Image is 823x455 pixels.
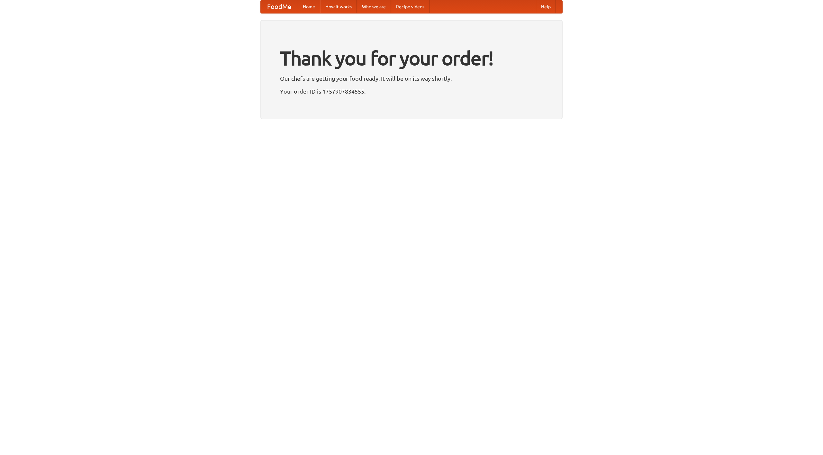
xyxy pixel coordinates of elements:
a: Recipe videos [391,0,430,13]
a: Help [536,0,556,13]
a: Who we are [357,0,391,13]
p: Our chefs are getting your food ready. It will be on its way shortly. [280,74,543,83]
h1: Thank you for your order! [280,43,543,74]
p: Your order ID is 1757907834555. [280,86,543,96]
a: FoodMe [261,0,298,13]
a: How it works [320,0,357,13]
a: Home [298,0,320,13]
